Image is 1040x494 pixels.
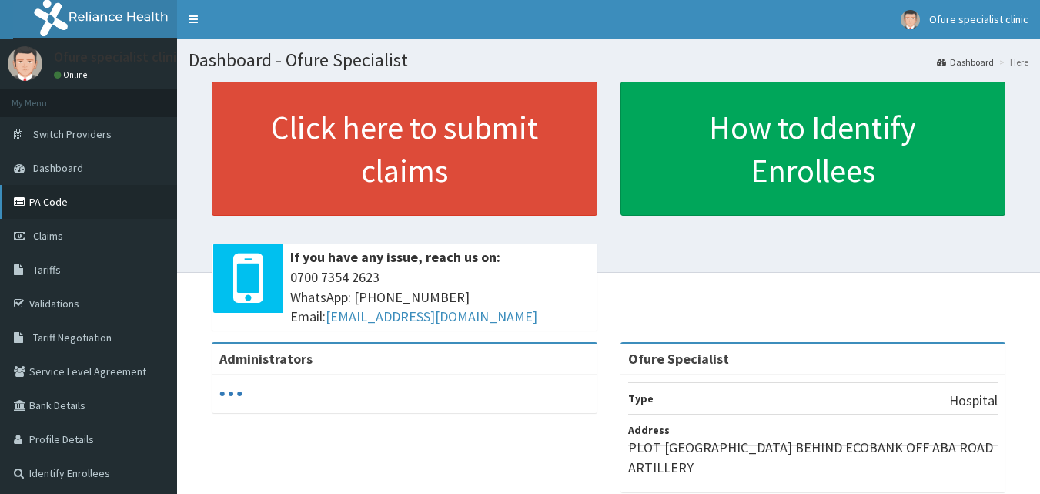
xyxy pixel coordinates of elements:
[326,307,537,325] a: [EMAIL_ADDRESS][DOMAIN_NAME]
[33,263,61,277] span: Tariffs
[54,50,183,64] p: Ofure specialist clinic
[189,50,1028,70] h1: Dashboard - Ofure Specialist
[290,248,500,266] b: If you have any issue, reach us on:
[290,267,590,327] span: 0700 7354 2623 WhatsApp: [PHONE_NUMBER] Email:
[8,46,42,81] img: User Image
[628,423,670,437] b: Address
[219,350,313,368] b: Administrators
[628,350,729,368] strong: Ofure Specialist
[212,82,597,216] a: Click here to submit claims
[219,382,242,405] svg: audio-loading
[929,12,1028,26] span: Ofure specialist clinic
[33,229,63,243] span: Claims
[620,82,1006,216] a: How to Identify Enrollees
[54,69,91,80] a: Online
[949,391,998,411] p: Hospital
[628,392,654,405] b: Type
[937,55,994,69] a: Dashboard
[33,127,112,141] span: Switch Providers
[995,55,1028,69] li: Here
[901,10,920,29] img: User Image
[628,438,998,477] p: PLOT [GEOGRAPHIC_DATA] BEHIND ECOBANK OFF ABA ROAD ARTILLERY
[33,331,112,344] span: Tariff Negotiation
[33,161,83,175] span: Dashboard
